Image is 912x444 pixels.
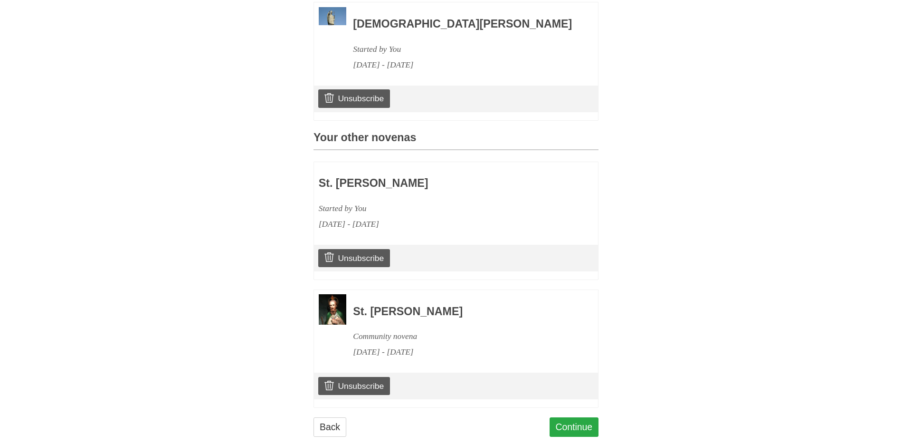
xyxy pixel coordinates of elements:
img: Novena image [319,7,346,26]
h3: St. [PERSON_NAME] [353,306,572,318]
div: [DATE] - [DATE] [353,344,572,360]
a: Unsubscribe [318,377,390,395]
img: Novena image [319,294,346,324]
div: [DATE] - [DATE] [353,57,572,73]
div: Community novena [353,328,572,344]
a: Back [313,417,346,437]
a: Unsubscribe [318,89,390,107]
h3: Your other novenas [313,132,598,150]
a: Unsubscribe [318,249,390,267]
div: Started by You [319,201,538,216]
h3: St. [PERSON_NAME] [319,177,538,190]
div: Started by You [353,41,572,57]
a: Continue [550,417,599,437]
h3: [DEMOGRAPHIC_DATA][PERSON_NAME] [353,18,572,30]
div: [DATE] - [DATE] [319,216,538,232]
